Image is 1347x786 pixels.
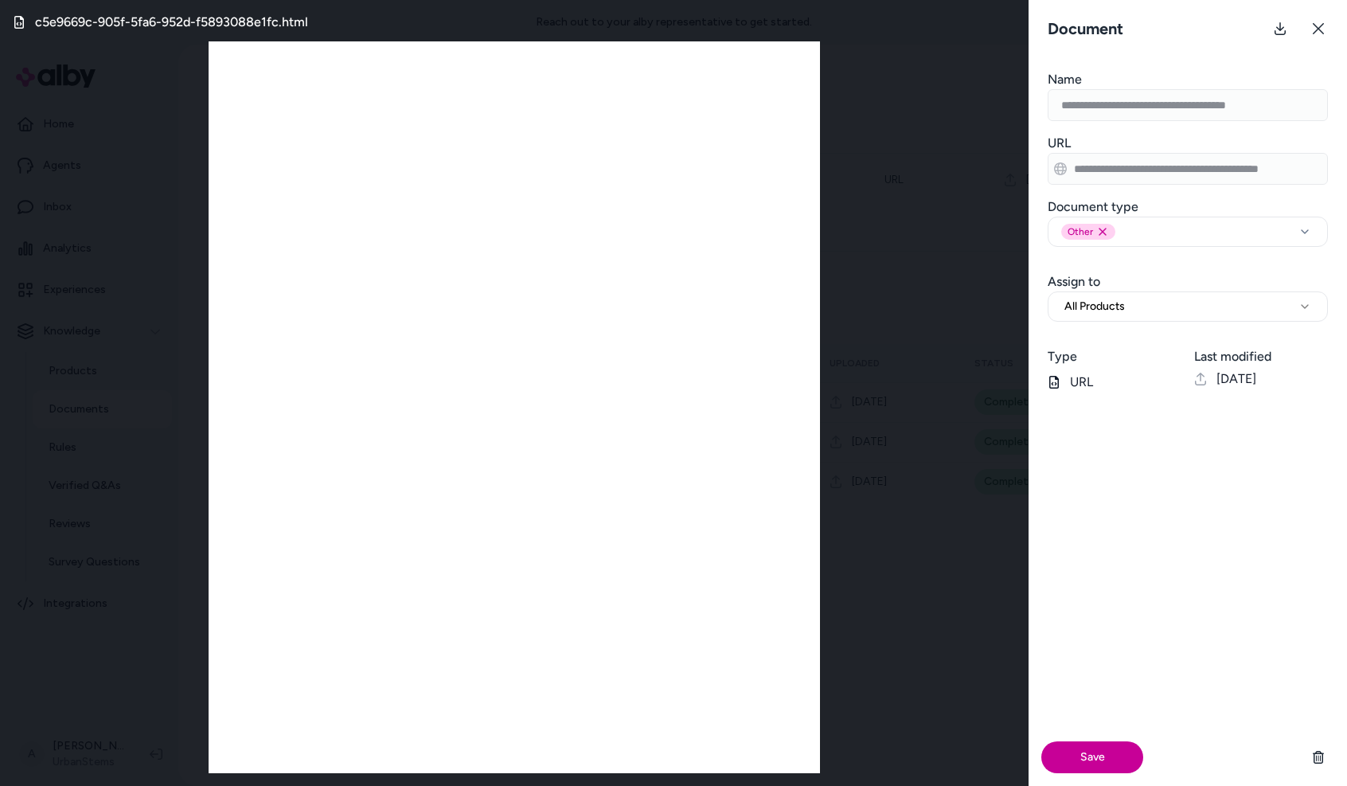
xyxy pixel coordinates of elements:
[1194,347,1328,366] h3: Last modified
[35,13,308,32] h3: c5e9669c-905f-5fa6-952d-f5893088e1fc.html
[1096,225,1109,238] button: Remove other option
[1061,224,1115,240] div: Other
[1048,70,1328,89] h3: Name
[1048,217,1328,247] button: OtherRemove other option
[1216,370,1256,389] span: [DATE]
[1048,134,1328,153] h3: URL
[1048,373,1181,392] p: URL
[1041,741,1143,773] button: Save
[1064,299,1125,315] span: All Products
[1048,274,1100,289] label: Assign to
[1048,197,1328,217] h3: Document type
[1048,347,1181,366] h3: Type
[1041,18,1130,40] h3: Document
